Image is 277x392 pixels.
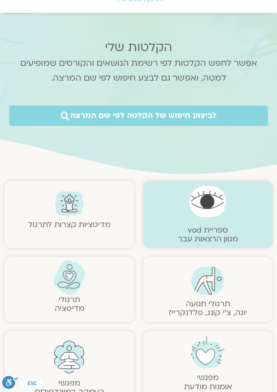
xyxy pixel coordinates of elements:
[168,298,247,318] a: תרגולי תנועהיוגה, צ׳י קונג, פלדנקרייז
[9,56,268,85] p: אפשר לחפש הקלטות לפי רשימת הנושאים והקורסים שמופיעים למטה, ואפשר גם לבצע חיפוש לפי שם המרצה.
[9,105,268,126] a: לביצוע חיפוש של הקלטה לפי שם המרצה
[178,225,238,244] a: ספריית vodמגוון הרצאות עבר
[28,219,110,230] a: מדיטציות קצרות לתרגול
[9,41,268,54] h2: הקלטות שלי
[70,111,216,120] span: לביצוע חיפוש של הקלטה לפי שם המרצה
[55,294,84,314] a: תרגולימדיטציה
[184,372,232,392] a: מפגשיאומנות מודעת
